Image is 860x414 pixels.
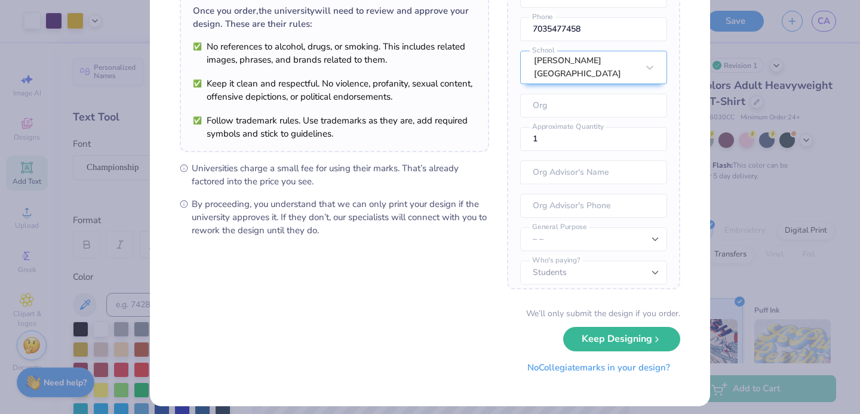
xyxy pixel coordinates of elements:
[193,114,476,140] li: Follow trademark rules. Use trademarks as they are, add required symbols and stick to guidelines.
[563,327,680,351] button: Keep Designing
[520,94,667,118] input: Org
[526,307,680,320] div: We’ll only submit the design if you order.
[517,356,680,380] button: NoCollegiatemarks in your design?
[193,77,476,103] li: Keep it clean and respectful. No violence, profanity, sexual content, offensive depictions, or po...
[193,40,476,66] li: No references to alcohol, drugs, or smoking. This includes related images, phrases, and brands re...
[193,4,476,30] div: Once you order, the university will need to review and approve your design. These are their rules:
[534,54,638,81] div: [PERSON_NAME][GEOGRAPHIC_DATA]
[192,162,489,188] span: Universities charge a small fee for using their marks. That’s already factored into the price you...
[520,194,667,218] input: Org Advisor's Phone
[192,197,489,237] span: By proceeding, you understand that we can only print your design if the university approves it. I...
[520,160,667,184] input: Org Advisor's Name
[520,17,667,41] input: Phone
[520,127,667,151] input: Approximate Quantity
